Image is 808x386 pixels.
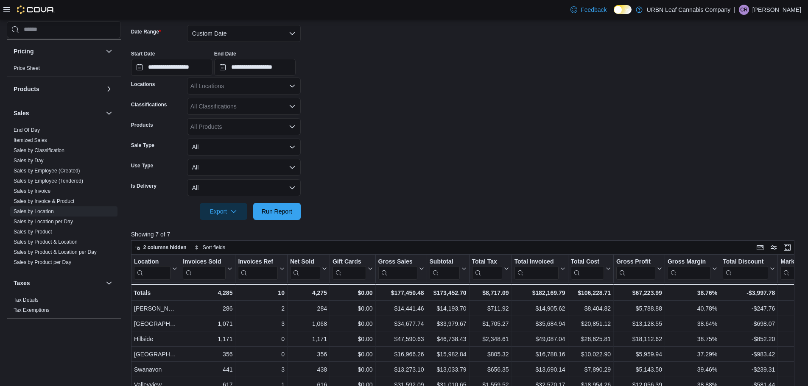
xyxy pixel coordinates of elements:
span: Export [205,203,242,220]
div: Invoices Sold [183,258,226,266]
div: 356 [183,349,232,359]
div: 40.78% [668,303,717,314]
div: 1,171 [183,334,232,344]
a: Sales by Product & Location per Day [14,249,97,255]
button: Total Invoiced [514,258,565,279]
div: Gross Profit [616,258,655,279]
a: Tax Exemptions [14,307,50,313]
div: 1,171 [290,334,327,344]
a: Sales by Location [14,208,54,214]
button: Sort fields [191,242,229,253]
div: Total Invoiced [514,258,558,279]
div: 356 [290,349,327,359]
h3: Taxes [14,279,30,287]
div: Total Cost [570,258,604,279]
label: Locations [131,81,155,88]
label: Date Range [131,28,161,35]
input: Press the down key to open a popover containing a calendar. [131,59,212,76]
div: 1,068 [290,319,327,329]
div: $13,128.55 [616,319,662,329]
label: End Date [214,50,236,57]
a: End Of Day [14,127,40,133]
button: Enter fullscreen [782,242,792,253]
input: Press the down key to open a popover containing a calendar. [214,59,296,76]
div: $0.00 [333,364,373,375]
button: All [187,159,301,176]
button: Total Cost [570,258,610,279]
div: $46,738.43 [429,334,466,344]
button: Sales [14,109,102,117]
h3: Products [14,85,39,93]
img: Cova [17,6,55,14]
label: Start Date [131,50,155,57]
div: 1,071 [183,319,232,329]
div: -$239.31 [723,364,775,375]
span: End Of Day [14,127,40,133]
div: Subtotal [429,258,459,279]
div: $13,690.14 [514,364,565,375]
span: Sales by Employee (Created) [14,167,80,174]
a: Feedback [567,1,610,18]
div: $47,590.63 [378,334,424,344]
h3: Sales [14,109,29,117]
div: 37.29% [668,349,717,359]
div: $49,087.04 [514,334,565,344]
div: 39.46% [668,364,717,375]
div: $10,022.90 [570,349,610,359]
div: Invoices Ref [238,258,277,279]
input: Dark Mode [614,5,632,14]
div: $5,143.50 [616,364,662,375]
div: Gross Margin [668,258,710,266]
span: Tax Exemptions [14,307,50,314]
div: Total Cost [570,258,604,266]
div: 4,275 [290,288,327,298]
div: Invoices Sold [183,258,226,279]
button: Location [134,258,177,279]
button: Export [200,203,247,220]
div: 441 [183,364,232,375]
a: Sales by Location per Day [14,219,73,225]
div: Totals [134,288,177,298]
button: 2 columns hidden [131,242,190,253]
div: $13,033.79 [429,364,466,375]
a: Sales by Invoice [14,188,50,194]
div: Invoices Ref [238,258,277,266]
div: $805.32 [472,349,509,359]
div: [GEOGRAPHIC_DATA] [134,349,177,359]
a: Tax Details [14,297,39,303]
p: URBN Leaf Cannabis Company [647,5,731,15]
span: Sales by Product & Location [14,239,78,245]
div: Location [134,258,171,266]
a: Sales by Product [14,229,52,235]
div: Pricing [7,63,121,77]
label: Is Delivery [131,183,157,189]
a: Sales by Day [14,158,44,164]
a: Price Sheet [14,65,40,71]
button: Gross Profit [616,258,662,279]
div: -$247.76 [723,303,775,314]
button: Open list of options [289,83,296,89]
span: 2 columns hidden [143,244,187,251]
span: Tax Details [14,297,39,303]
div: -$852.20 [723,334,775,344]
div: $0.00 [333,349,373,359]
div: $711.92 [472,303,509,314]
button: Display options [769,242,779,253]
div: $1,705.27 [472,319,509,329]
span: Sales by Location [14,208,54,215]
button: Sales [104,108,114,118]
div: 286 [183,303,232,314]
div: $5,959.94 [616,349,662,359]
button: Open list of options [289,103,296,110]
div: $0.00 [333,334,373,344]
button: Gross Margin [668,258,717,279]
div: $5,788.88 [616,303,662,314]
div: -$698.07 [723,319,775,329]
button: Total Tax [472,258,509,279]
a: Sales by Product per Day [14,259,71,265]
button: Keyboard shortcuts [755,242,765,253]
div: 38.75% [668,334,717,344]
span: Sales by Classification [14,147,64,154]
